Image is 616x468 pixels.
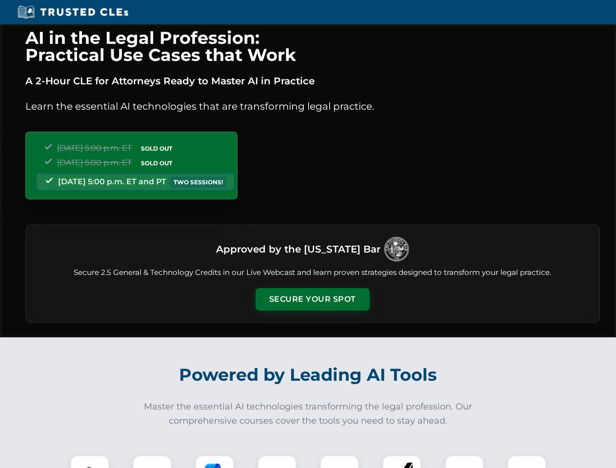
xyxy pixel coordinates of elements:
img: Trusted CLEs [15,5,131,19]
span: SOLD OUT [138,143,176,154]
span: [DATE] 5:00 p.m. ET [57,158,132,167]
h3: Approved by the [US_STATE] Bar [216,240,380,258]
p: Secure 2.5 General & Technology Credits in our Live Webcast and learn proven strategies designed ... [38,267,588,278]
h2: Powered by Leading AI Tools [38,358,578,392]
button: Secure Your Spot [256,288,370,311]
span: SOLD OUT [138,158,176,168]
p: Learn the essential AI technologies that are transforming legal practice. [25,98,600,114]
p: A 2-Hour CLE for Attorneys Ready to Master AI in Practice [25,73,600,89]
img: Logo [384,237,409,261]
span: [DATE] 5:00 p.m. ET [57,143,132,153]
p: Master the essential AI technologies transforming the legal profession. Our comprehensive courses... [138,400,479,428]
h1: AI in the Legal Profession: Practical Use Cases that Work [25,29,600,63]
